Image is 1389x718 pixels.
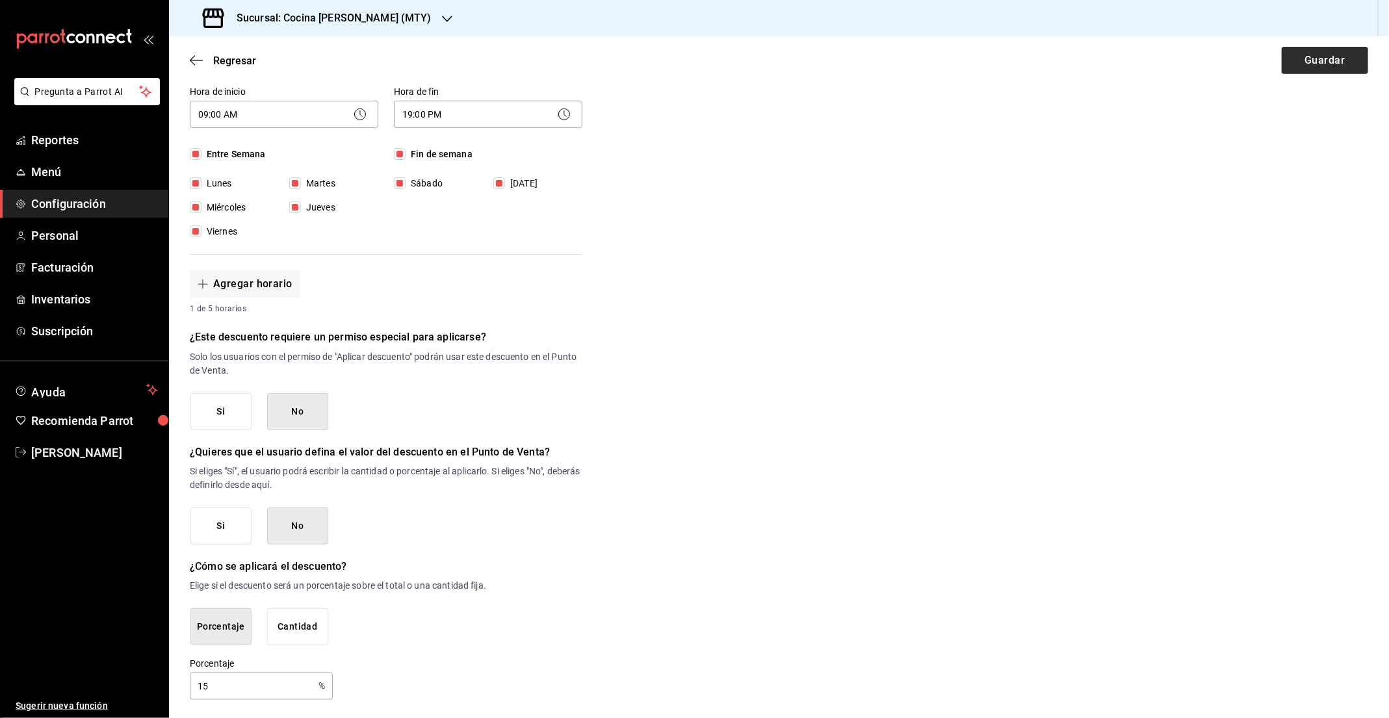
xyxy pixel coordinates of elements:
[31,195,158,212] span: Configuración
[31,259,158,276] span: Facturación
[301,201,335,214] span: Jueves
[190,659,333,668] label: Porcentaje
[31,290,158,308] span: Inventarios
[190,303,582,316] span: 1 de 5 horarios
[190,558,582,576] h6: ¿Cómo se aplicará el descuento?
[14,78,160,105] button: Pregunta a Parrot AI
[31,322,158,340] span: Suscripción
[190,350,582,378] p: Solo los usuarios con el permiso de "Aplicar descuento" podrán usar este descuento en el Punto de...
[190,328,582,346] h6: ¿Este descuento requiere un permiso especial para aplicarse?
[31,131,158,149] span: Reportes
[190,443,582,461] h6: ¿Quieres que el usuario defina el valor del descuento en el Punto de Venta?
[394,101,582,128] div: 19:00 PM
[1282,47,1368,74] button: Guardar
[35,85,140,99] span: Pregunta a Parrot AI
[31,444,158,461] span: [PERSON_NAME]
[267,608,328,645] button: Cantidad
[9,94,160,108] a: Pregunta a Parrot AI
[394,87,582,96] label: Hora de fin
[406,177,443,190] span: Sábado
[201,201,246,214] span: Miércoles
[190,270,300,298] button: Agregar horario
[31,163,158,181] span: Menú
[505,177,538,190] span: [DATE]
[190,465,582,492] p: Si eliges "Sí", el usuario podrá escribir la cantidad o porcentaje al aplicarlo. Si eliges "No", ...
[267,393,328,430] button: No
[406,147,473,161] span: Fin de semana
[31,382,141,398] span: Ayuda
[16,699,158,713] span: Sugerir nueva función
[190,608,252,645] button: Porcentaje
[143,34,153,44] button: open_drawer_menu
[190,55,256,67] button: Regresar
[190,579,582,593] p: Elige si el descuento será un porcentaje sobre el total o una cantidad fija.
[190,393,252,430] button: Si
[31,227,158,244] span: Personal
[318,679,325,693] p: %
[201,177,232,190] span: Lunes
[190,101,378,128] div: 09:00 AM
[301,177,335,190] span: Martes
[226,10,432,26] h3: Sucursal: Cocina [PERSON_NAME] (MTY)
[267,507,328,545] button: No
[31,412,158,430] span: Recomienda Parrot
[201,147,266,161] span: Entre Semana
[190,87,378,96] label: Hora de inicio
[190,507,252,545] button: Si
[201,225,237,238] span: Viernes
[213,55,256,67] span: Regresar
